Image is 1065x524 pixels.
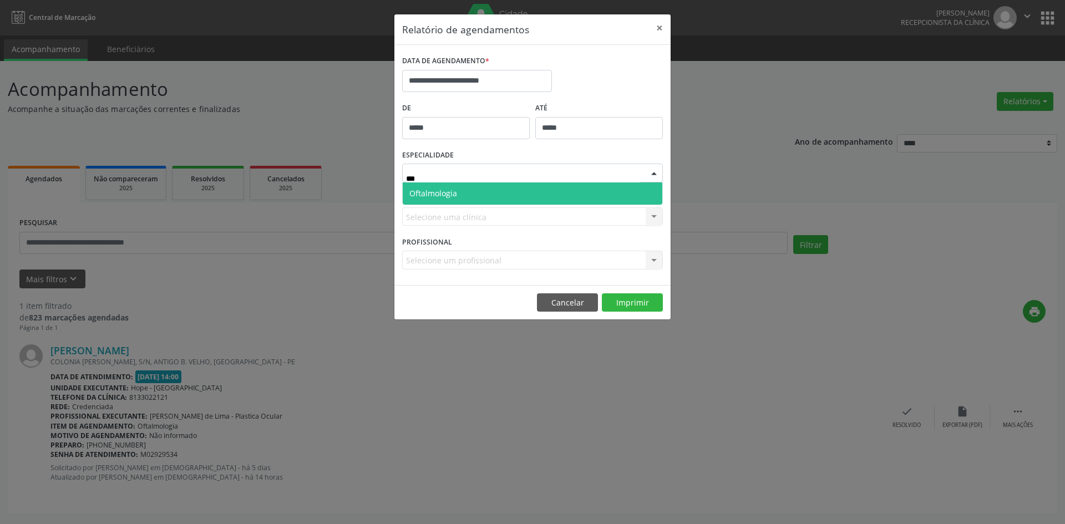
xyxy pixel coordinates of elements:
button: Imprimir [602,293,663,312]
label: ATÉ [535,100,663,117]
h5: Relatório de agendamentos [402,22,529,37]
button: Cancelar [537,293,598,312]
label: DATA DE AGENDAMENTO [402,53,489,70]
label: PROFISSIONAL [402,233,452,251]
span: Oftalmologia [409,188,457,199]
label: ESPECIALIDADE [402,147,454,164]
label: De [402,100,530,117]
button: Close [648,14,671,42]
